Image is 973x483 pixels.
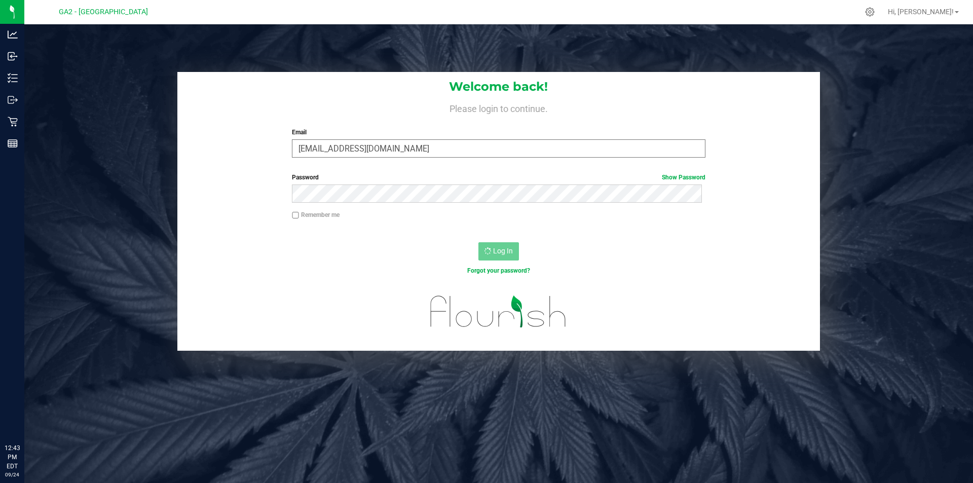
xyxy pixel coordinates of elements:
a: Forgot your password? [467,267,530,274]
inline-svg: Inbound [8,51,18,61]
div: Manage settings [864,7,876,17]
p: 09/24 [5,471,20,478]
inline-svg: Reports [8,138,18,148]
img: flourish_logo.svg [418,286,579,338]
a: Show Password [662,174,705,181]
inline-svg: Outbound [8,95,18,105]
label: Email [292,128,705,137]
h4: Please login to continue. [177,101,820,114]
span: Password [292,174,319,181]
inline-svg: Retail [8,117,18,127]
span: GA2 - [GEOGRAPHIC_DATA] [59,8,148,16]
span: Log In [493,247,513,255]
inline-svg: Analytics [8,29,18,40]
p: 12:43 PM EDT [5,443,20,471]
h1: Welcome back! [177,80,820,93]
button: Log In [478,242,519,261]
input: Remember me [292,212,299,219]
label: Remember me [292,210,340,219]
span: Hi, [PERSON_NAME]! [888,8,954,16]
inline-svg: Inventory [8,73,18,83]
